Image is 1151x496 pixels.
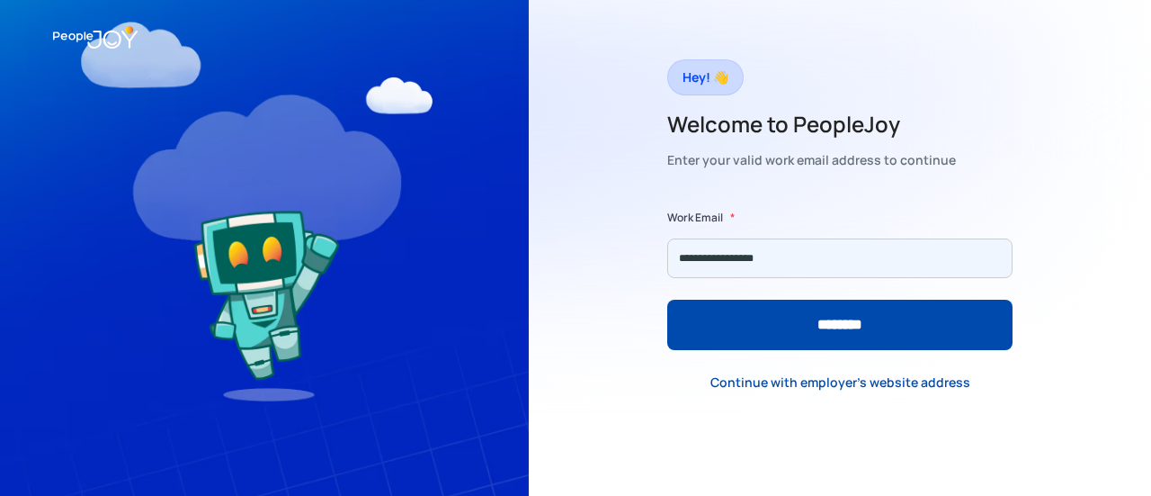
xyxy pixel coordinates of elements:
div: Continue with employer's website address [710,374,970,392]
a: Continue with employer's website address [696,364,985,401]
div: Enter your valid work email address to continue [667,148,956,173]
div: Hey! 👋 [683,65,728,90]
form: Form [667,209,1013,350]
label: Work Email [667,209,723,227]
h2: Welcome to PeopleJoy [667,110,956,139]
